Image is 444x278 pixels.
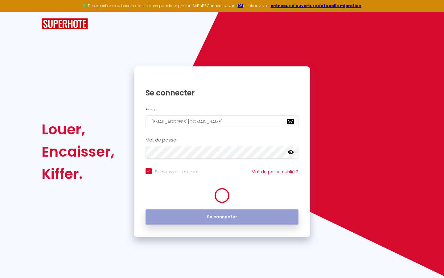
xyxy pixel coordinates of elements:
button: Ouvrir le widget de chat LiveChat [5,2,23,21]
div: Encaisser, [42,141,114,163]
a: Mot de passe oublié ? [252,169,298,175]
input: Ton Email [146,115,298,128]
button: Se connecter [146,209,298,225]
h2: Mot de passe [146,137,298,143]
img: SuperHote logo [42,18,88,30]
div: Kiffer. [42,163,114,185]
h1: Se connecter [146,88,298,98]
a: ICI [238,3,243,8]
h2: Email [146,107,298,112]
div: Louer, [42,118,114,141]
a: créneaux d'ouverture de la salle migration [271,3,361,8]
